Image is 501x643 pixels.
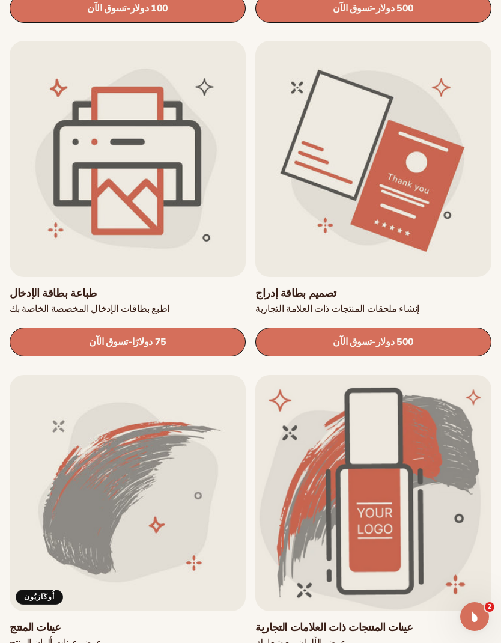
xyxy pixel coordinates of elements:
[126,2,130,15] font: -
[130,2,168,15] font: 100 دولار
[10,287,246,300] a: طباعة بطاقة الإدخال
[10,621,246,635] a: عينات المنتج
[372,2,376,15] font: -
[255,621,491,635] a: عينات المنتجات ذات العلامات التجارية
[10,328,246,357] a: تسوق الآن- 75 دولارًا
[128,335,132,349] font: -
[333,335,372,349] font: تسوق الآن
[255,287,491,300] a: تصميم بطاقة إدراج
[372,335,376,349] font: -
[487,603,492,611] font: 2
[376,336,414,349] font: 500 دولار
[460,602,489,631] iframe: الدردشة المباشرة عبر الاتصال الداخلي
[87,2,126,15] font: تسوق الآن
[89,335,128,349] font: تسوق الآن
[255,328,491,357] a: تسوق الآن- 500 دولار
[132,336,166,349] font: 75 دولارًا
[333,2,372,15] font: تسوق الآن
[376,2,414,15] font: 500 دولار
